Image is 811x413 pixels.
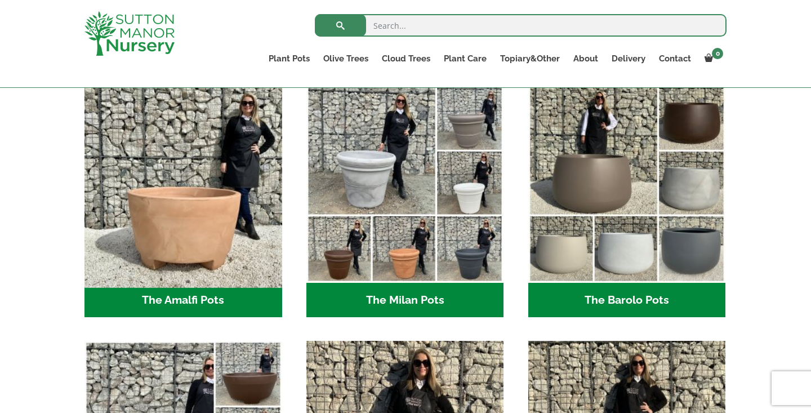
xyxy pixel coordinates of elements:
[262,51,317,66] a: Plant Pots
[528,85,726,317] a: Visit product category The Barolo Pots
[605,51,652,66] a: Delivery
[437,51,493,66] a: Plant Care
[528,85,726,283] img: The Barolo Pots
[84,283,282,318] h2: The Amalfi Pots
[79,80,287,287] img: The Amalfi Pots
[712,48,723,59] span: 0
[84,85,282,317] a: Visit product category The Amalfi Pots
[375,51,437,66] a: Cloud Trees
[315,14,727,37] input: Search...
[567,51,605,66] a: About
[652,51,698,66] a: Contact
[493,51,567,66] a: Topiary&Other
[528,283,726,318] h2: The Barolo Pots
[84,11,175,56] img: logo
[306,85,504,317] a: Visit product category The Milan Pots
[306,283,504,318] h2: The Milan Pots
[306,85,504,283] img: The Milan Pots
[317,51,375,66] a: Olive Trees
[698,51,727,66] a: 0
